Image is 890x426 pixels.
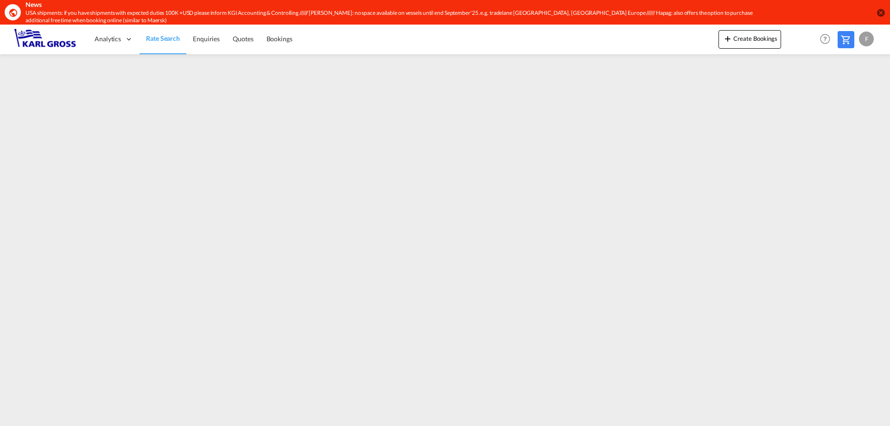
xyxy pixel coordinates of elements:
a: Quotes [226,24,260,54]
button: icon-plus 400-fgCreate Bookings [718,30,781,49]
div: Help [817,31,838,48]
div: Analytics [88,24,140,54]
img: 3269c73066d711f095e541db4db89301.png [14,29,76,50]
span: Rate Search [146,34,180,42]
button: icon-close-circle [876,8,885,17]
a: Rate Search [140,24,186,54]
a: Bookings [260,24,299,54]
a: Enquiries [186,24,226,54]
span: Bookings [267,35,292,43]
div: F [859,32,874,46]
span: Help [817,31,833,47]
md-icon: icon-plus 400-fg [722,33,733,44]
span: Quotes [233,35,253,43]
span: Enquiries [193,35,220,43]
md-icon: icon-earth [8,8,18,17]
div: USA shipments: if you have shipments with expected duties 100K +USD please inform KGI Accounting ... [25,9,753,25]
span: Analytics [95,34,121,44]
